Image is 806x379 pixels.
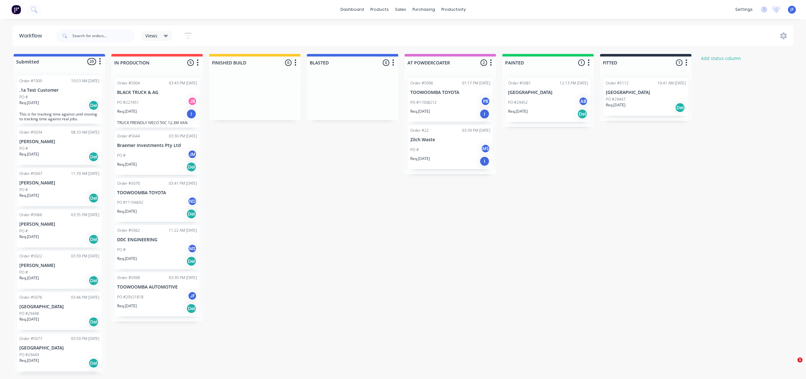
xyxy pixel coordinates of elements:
[11,5,21,14] img: Factory
[19,139,99,144] p: [PERSON_NAME]
[410,128,429,133] div: Order #22
[392,5,409,14] div: sales
[169,80,197,86] div: 03:43 PM [DATE]
[578,96,588,106] div: AB
[117,228,140,233] div: Order #5062
[19,352,39,358] p: PO #29449
[89,276,99,286] div: Del
[115,178,200,222] div: Order #507003:41 PM [DATE]TOOWOOMBA TOYOTAPO #11104692NDReq.[DATE]Del
[89,193,99,203] div: Del
[71,253,99,259] div: 03:39 PM [DATE]
[117,153,126,158] p: PO #
[19,180,99,186] p: [PERSON_NAME]
[577,109,587,119] div: Del
[17,333,102,371] div: Order #507703:50 PM [DATE][GEOGRAPHIC_DATA]PO #29449Req.[DATE]Del
[71,171,99,176] div: 11:39 AM [DATE]
[117,120,197,125] p: TRUCK FREINDLY IVECO 50C 12.3M VAN
[19,345,99,351] p: [GEOGRAPHIC_DATA]
[508,109,528,114] p: Req. [DATE]
[186,209,196,219] div: Del
[479,109,490,119] div: I
[19,100,39,106] p: Req. [DATE]
[117,209,137,214] p: Req. [DATE]
[17,251,102,289] div: Order #502203:39 PM [DATE][PERSON_NAME]PO #Req.[DATE]Del
[408,125,493,169] div: Order #2203:39 PM [DATE]Zilch WastePO #MSReq.[DATE]I
[19,336,42,342] div: Order #5077
[19,263,99,268] p: [PERSON_NAME]
[505,78,591,122] div: Order #508112:13 PM [DATE][GEOGRAPHIC_DATA]PO #29452ABReq.[DATE]Del
[19,112,99,121] p: This is for tracking time against until moving to tracking time against real jobs.
[462,80,490,86] div: 01:17 PM [DATE]
[89,100,99,110] div: Del
[188,150,197,159] div: JM
[17,292,102,330] div: Order #507603:46 PM [DATE][GEOGRAPHIC_DATA]PO #29448Req.[DATE]Del
[410,100,437,105] p: PO #11008212
[479,156,490,166] div: I
[115,272,200,316] div: Order #509803:30 PM [DATE]TOOWOOMBA AUTOMOTIVEPO #20V21818JFReq.[DATE]Del
[19,151,39,157] p: Req. [DATE]
[408,78,493,122] div: Order #500601:17 PM [DATE]TOOWOOMBA TOYOTAPO #11008212PBReq.[DATE]I
[117,303,137,309] p: Req. [DATE]
[188,244,197,253] div: MS
[115,78,200,128] div: Order #500403:43 PM [DATE]BLACK TRUCK & AGPO #227451JBReq.[DATE]ITRUCK FREINDLY IVECO 50C 12.3M VAN
[117,100,139,105] p: PO #227451
[410,137,490,143] p: Zilch Waste
[606,80,629,86] div: Order #5112
[19,78,42,84] div: Order #1000
[19,32,45,40] div: Workflow
[117,237,197,243] p: DDC ENGINEERING
[19,295,42,300] div: Order #5076
[606,90,686,95] p: [GEOGRAPHIC_DATA]
[797,357,803,362] span: 1
[410,80,433,86] div: Order #5006
[89,358,99,368] div: Del
[71,212,99,218] div: 03:35 PM [DATE]
[19,130,42,135] div: Order #5034
[19,269,28,275] p: PO #
[188,196,197,206] div: ND
[17,168,102,206] div: Order #504711:39 AM [DATE][PERSON_NAME]PO #Req.[DATE]Del
[117,90,197,95] p: BLACK TRUCK & AG
[117,200,143,205] p: PO #11104692
[508,80,531,86] div: Order #5081
[117,162,137,167] p: Req. [DATE]
[337,5,367,14] a: dashboard
[732,5,756,14] div: settings
[19,94,28,100] p: PO #
[71,78,99,84] div: 10:53 AM [DATE]
[438,5,469,14] div: productivity
[117,190,197,196] p: TOOWOOMBA TOYOTA
[698,54,744,63] button: Add status column
[19,358,39,363] p: Req. [DATE]
[117,275,140,281] div: Order #5098
[508,100,528,105] p: PO #29452
[19,212,42,218] div: Order #5066
[462,128,490,133] div: 03:39 PM [DATE]
[606,96,625,102] p: PO #29447
[19,316,39,322] p: Req. [DATE]
[117,109,137,114] p: Req. [DATE]
[89,234,99,244] div: Del
[17,127,102,165] div: Order #503408:33 AM [DATE][PERSON_NAME]PO #Req.[DATE]Del
[117,247,126,253] p: PO #
[117,284,197,290] p: TOOWOOMBA AUTOMOTIVE
[790,7,794,12] span: JF
[410,90,490,95] p: TOOWOOMBA TOYOTA
[481,96,490,106] div: PB
[117,294,143,300] p: PO #20V21818
[606,102,625,108] p: Req. [DATE]
[603,78,688,116] div: Order #511210:41 AM [DATE][GEOGRAPHIC_DATA]PO #29447Req.[DATE]Del
[17,209,102,248] div: Order #506603:35 PM [DATE][PERSON_NAME]PO #Req.[DATE]Del
[89,317,99,327] div: Del
[19,234,39,240] p: Req. [DATE]
[169,133,197,139] div: 03:30 PM [DATE]
[19,311,39,316] p: PO #29448
[115,225,200,269] div: Order #506211:22 AM [DATE]DDC ENGINEERINGPO #MSReq.[DATE]Del
[117,133,140,139] div: Order #5044
[145,32,157,39] span: Views
[117,143,197,148] p: Braemer Investments Pty Ltd
[410,156,430,162] p: Req. [DATE]
[117,256,137,262] p: Req. [DATE]
[17,76,102,124] div: Order #100010:53 AM [DATE].1a Test CustomerPO #Req.[DATE]DelThis is for tracking time against unt...
[169,275,197,281] div: 03:30 PM [DATE]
